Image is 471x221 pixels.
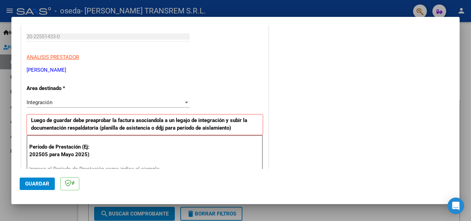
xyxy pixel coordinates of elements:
strong: Luego de guardar debe preaprobar la factura asociandola a un legajo de integración y subir la doc... [31,117,247,131]
span: Guardar [25,181,49,187]
p: Período de Prestación (Ej: 202505 para Mayo 2025) [29,143,99,159]
div: Open Intercom Messenger [448,198,464,214]
p: [PERSON_NAME] [27,66,263,74]
p: Area destinado * [27,84,98,92]
span: ANALISIS PRESTADOR [27,54,79,60]
span: Integración [27,99,52,106]
button: Guardar [20,178,55,190]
